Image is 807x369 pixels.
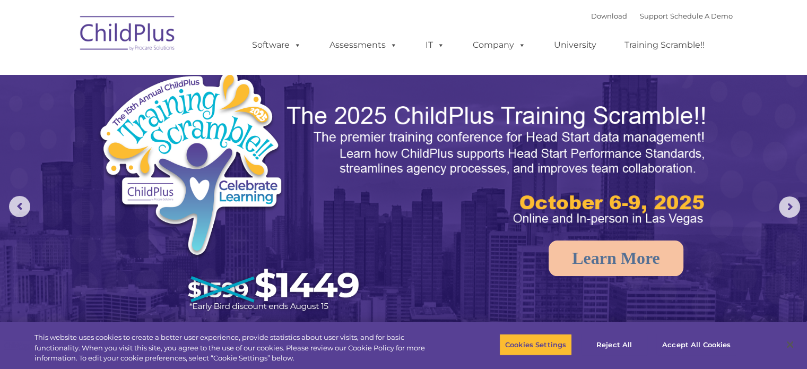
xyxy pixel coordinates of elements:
[34,332,444,364] div: This website uses cookies to create a better user experience, provide statistics about user visit...
[415,35,455,56] a: IT
[241,35,312,56] a: Software
[462,35,536,56] a: Company
[147,114,193,122] span: Phone number
[147,70,180,78] span: Last name
[614,35,715,56] a: Training Scramble!!
[778,333,802,356] button: Close
[499,333,572,356] button: Cookies Settings
[75,8,181,62] img: ChildPlus by Procare Solutions
[670,12,733,20] a: Schedule A Demo
[591,12,627,20] a: Download
[591,12,733,20] font: |
[656,333,736,356] button: Accept All Cookies
[549,241,683,276] a: Learn More
[640,12,668,20] a: Support
[543,35,607,56] a: University
[319,35,408,56] a: Assessments
[581,333,647,356] button: Reject All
